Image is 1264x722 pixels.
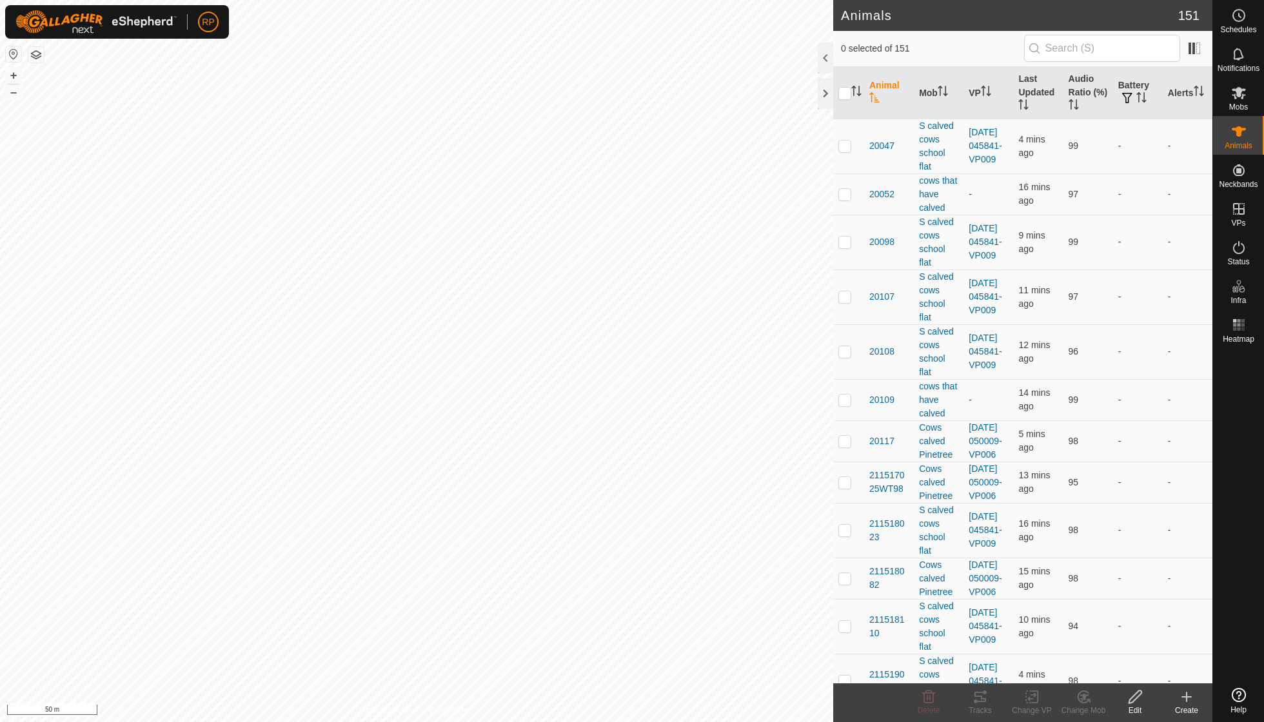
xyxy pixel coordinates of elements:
th: Alerts [1163,67,1212,119]
div: S calved cows school flat [919,654,958,708]
span: 211519013 [869,668,909,695]
td: - [1163,215,1212,269]
app-display-virtual-paddock-transition: - [969,189,972,199]
td: - [1113,462,1163,503]
div: Create [1161,705,1212,716]
a: [DATE] 045841-VP009 [969,278,1002,315]
th: VP [963,67,1013,119]
span: 2 Oct 2025 at 6:30 PM [1018,230,1045,254]
span: Status [1227,258,1249,266]
span: 20052 [869,188,894,201]
span: 20117 [869,434,894,448]
th: Audio Ratio (%) [1063,67,1113,119]
td: - [1113,420,1163,462]
td: - [1163,503,1212,558]
th: Animal [864,67,914,119]
span: RP [202,15,214,29]
p-sorticon: Activate to sort [981,88,991,98]
td: - [1163,558,1212,599]
a: [DATE] 045841-VP009 [969,511,1002,549]
span: 98 [1069,676,1079,686]
td: - [1113,379,1163,420]
button: + [6,68,21,83]
div: Edit [1109,705,1161,716]
td: - [1163,173,1212,215]
span: 97 [1069,189,1079,199]
div: Change VP [1006,705,1058,716]
span: 98 [1069,573,1079,583]
span: 20109 [869,393,894,407]
td: - [1163,324,1212,379]
span: 2 Oct 2025 at 6:26 PM [1018,470,1050,494]
span: 0 selected of 151 [841,42,1024,55]
span: 97 [1069,291,1079,302]
img: Gallagher Logo [15,10,177,34]
a: [DATE] 045841-VP009 [969,127,1002,164]
a: Help [1213,683,1264,719]
div: S calved cows school flat [919,215,958,269]
span: 20047 [869,139,894,153]
span: 2 Oct 2025 at 6:24 PM [1018,566,1050,590]
span: 20107 [869,290,894,304]
span: 211518023 [869,517,909,544]
th: Battery [1113,67,1163,119]
button: – [6,84,21,100]
td: - [1163,420,1212,462]
span: Help [1230,706,1247,714]
div: S calved cows school flat [919,325,958,379]
td: - [1163,119,1212,173]
h2: Animals [841,8,1178,23]
span: 2 Oct 2025 at 6:28 PM [1018,285,1050,309]
p-sorticon: Activate to sort [869,94,880,104]
span: 20108 [869,345,894,358]
a: [DATE] 045841-VP009 [969,607,1002,645]
span: Neckbands [1219,180,1258,188]
span: VPs [1231,219,1245,227]
p-sorticon: Activate to sort [1194,88,1204,98]
span: Delete [918,706,940,715]
td: - [1113,599,1163,654]
span: 20098 [869,235,894,249]
p-sorticon: Activate to sort [851,88,862,98]
span: Infra [1230,297,1246,304]
td: - [1113,173,1163,215]
td: - [1163,379,1212,420]
th: Last Updated [1013,67,1063,119]
a: Privacy Policy [366,705,414,717]
td: - [1113,558,1163,599]
a: [DATE] 050009-VP006 [969,463,1002,501]
a: [DATE] 045841-VP009 [969,223,1002,260]
span: Animals [1225,142,1252,150]
div: Cows calved Pinetree [919,558,958,599]
div: S calved cows school flat [919,270,958,324]
div: Cows calved Pinetree [919,462,958,503]
span: 211517025WT98 [869,469,909,496]
span: 2 Oct 2025 at 6:23 PM [1018,182,1050,206]
span: 211518082 [869,565,909,592]
p-sorticon: Activate to sort [1069,101,1079,112]
a: [DATE] 050009-VP006 [969,560,1002,597]
a: Contact Us [430,705,468,717]
span: 151 [1178,6,1200,25]
p-sorticon: Activate to sort [1136,94,1147,104]
span: 2 Oct 2025 at 6:35 PM [1018,669,1045,693]
span: 98 [1069,436,1079,446]
button: Map Layers [28,47,44,63]
td: - [1113,215,1163,269]
td: - [1113,654,1163,708]
span: Schedules [1220,26,1256,34]
span: 99 [1069,395,1079,405]
span: 94 [1069,621,1079,631]
td: - [1163,599,1212,654]
td: - [1113,503,1163,558]
span: 2 Oct 2025 at 6:25 PM [1018,387,1050,411]
td: - [1163,269,1212,324]
td: - [1113,119,1163,173]
div: S calved cows school flat [919,503,958,558]
td: - [1163,462,1212,503]
span: 99 [1069,237,1079,247]
span: 211518110 [869,613,909,640]
span: Mobs [1229,103,1248,111]
span: Notifications [1218,64,1259,72]
div: Cows calved Pinetree [919,421,958,462]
